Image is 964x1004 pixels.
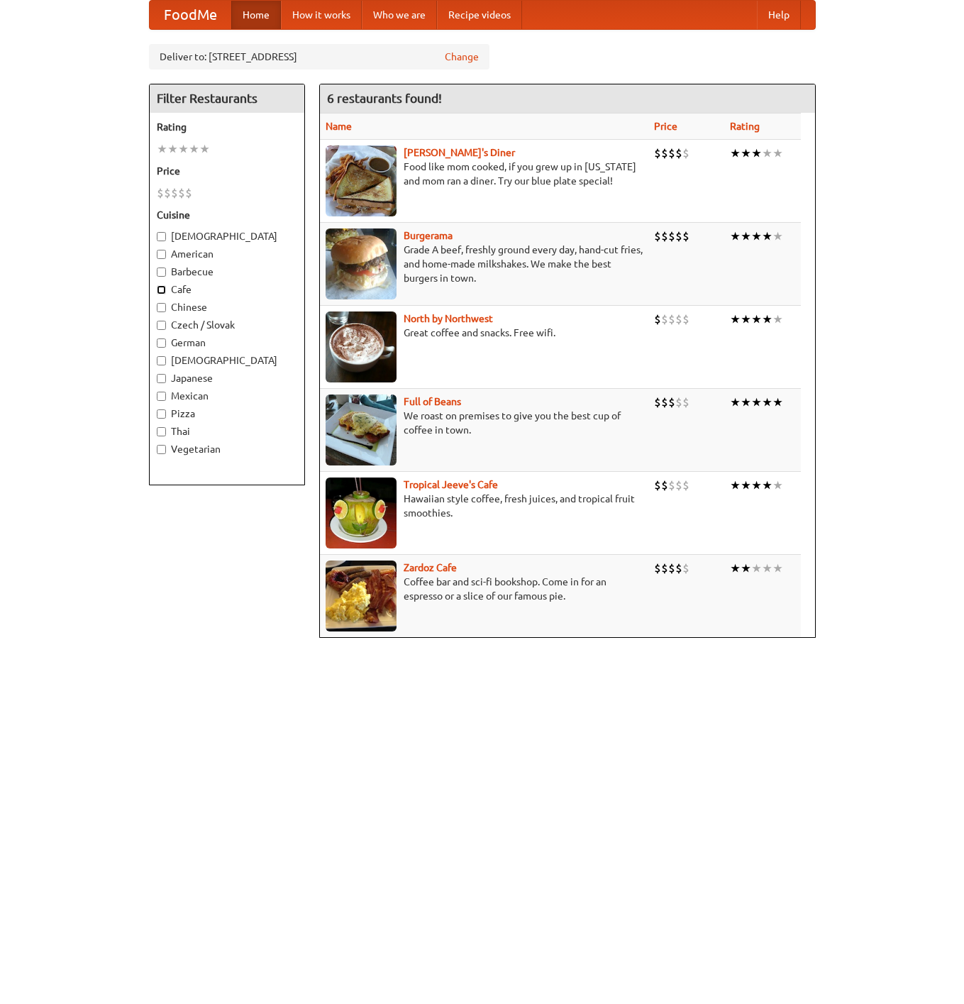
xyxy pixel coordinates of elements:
[751,478,762,493] li: ★
[157,407,297,421] label: Pizza
[675,228,682,244] li: $
[661,478,668,493] li: $
[730,561,741,576] li: ★
[157,265,297,279] label: Barbecue
[682,145,689,161] li: $
[157,374,166,383] input: Japanese
[404,479,498,490] b: Tropical Jeeve's Cafe
[326,575,643,603] p: Coffee bar and sci-fi bookshop. Come in for an espresso or a slice of our famous pie.
[668,228,675,244] li: $
[326,478,397,548] img: jeeves.jpg
[445,50,479,64] a: Change
[157,442,297,456] label: Vegetarian
[326,145,397,216] img: sallys.jpg
[762,311,772,327] li: ★
[326,326,643,340] p: Great coffee and snacks. Free wifi.
[326,395,397,465] img: beans.jpg
[730,145,741,161] li: ★
[326,243,643,285] p: Grade A beef, freshly ground every day, hand-cut fries, and home-made milkshakes. We make the bes...
[772,311,783,327] li: ★
[682,311,689,327] li: $
[675,145,682,161] li: $
[654,311,661,327] li: $
[157,303,166,312] input: Chinese
[682,478,689,493] li: $
[404,396,461,407] b: Full of Beans
[157,445,166,454] input: Vegetarian
[326,492,643,520] p: Hawaiian style coffee, fresh juices, and tropical fruit smoothies.
[150,1,231,29] a: FoodMe
[668,145,675,161] li: $
[730,395,741,410] li: ★
[157,232,166,241] input: [DEMOGRAPHIC_DATA]
[661,561,668,576] li: $
[751,228,762,244] li: ★
[362,1,437,29] a: Who we are
[185,185,192,201] li: $
[157,321,166,330] input: Czech / Slovak
[157,285,166,294] input: Cafe
[157,356,166,365] input: [DEMOGRAPHIC_DATA]
[730,121,760,132] a: Rating
[675,478,682,493] li: $
[757,1,801,29] a: Help
[682,228,689,244] li: $
[326,160,643,188] p: Food like mom cooked, if you grew up in [US_STATE] and mom ran a diner. Try our blue plate special!
[326,121,352,132] a: Name
[668,478,675,493] li: $
[404,230,453,241] a: Burgerama
[157,120,297,134] h5: Rating
[741,478,751,493] li: ★
[762,145,772,161] li: ★
[157,427,166,436] input: Thai
[682,561,689,576] li: $
[741,145,751,161] li: ★
[661,228,668,244] li: $
[741,561,751,576] li: ★
[157,409,166,419] input: Pizza
[668,395,675,410] li: $
[772,228,783,244] li: ★
[654,478,661,493] li: $
[730,478,741,493] li: ★
[751,561,762,576] li: ★
[157,318,297,332] label: Czech / Slovak
[149,44,489,70] div: Deliver to: [STREET_ADDRESS]
[675,311,682,327] li: $
[167,141,178,157] li: ★
[157,392,166,401] input: Mexican
[157,336,297,350] label: German
[404,313,493,324] b: North by Northwest
[178,141,189,157] li: ★
[199,141,210,157] li: ★
[171,185,178,201] li: $
[654,228,661,244] li: $
[157,141,167,157] li: ★
[654,561,661,576] li: $
[326,311,397,382] img: north.jpg
[661,395,668,410] li: $
[157,389,297,403] label: Mexican
[741,311,751,327] li: ★
[281,1,362,29] a: How it works
[751,145,762,161] li: ★
[668,311,675,327] li: $
[404,562,457,573] b: Zardoz Cafe
[231,1,281,29] a: Home
[404,147,515,158] a: [PERSON_NAME]'s Diner
[661,145,668,161] li: $
[326,409,643,437] p: We roast on premises to give you the best cup of coffee in town.
[772,395,783,410] li: ★
[762,561,772,576] li: ★
[157,371,297,385] label: Japanese
[741,228,751,244] li: ★
[157,424,297,438] label: Thai
[772,145,783,161] li: ★
[157,338,166,348] input: German
[741,395,751,410] li: ★
[730,228,741,244] li: ★
[157,229,297,243] label: [DEMOGRAPHIC_DATA]
[751,395,762,410] li: ★
[762,478,772,493] li: ★
[157,300,297,314] label: Chinese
